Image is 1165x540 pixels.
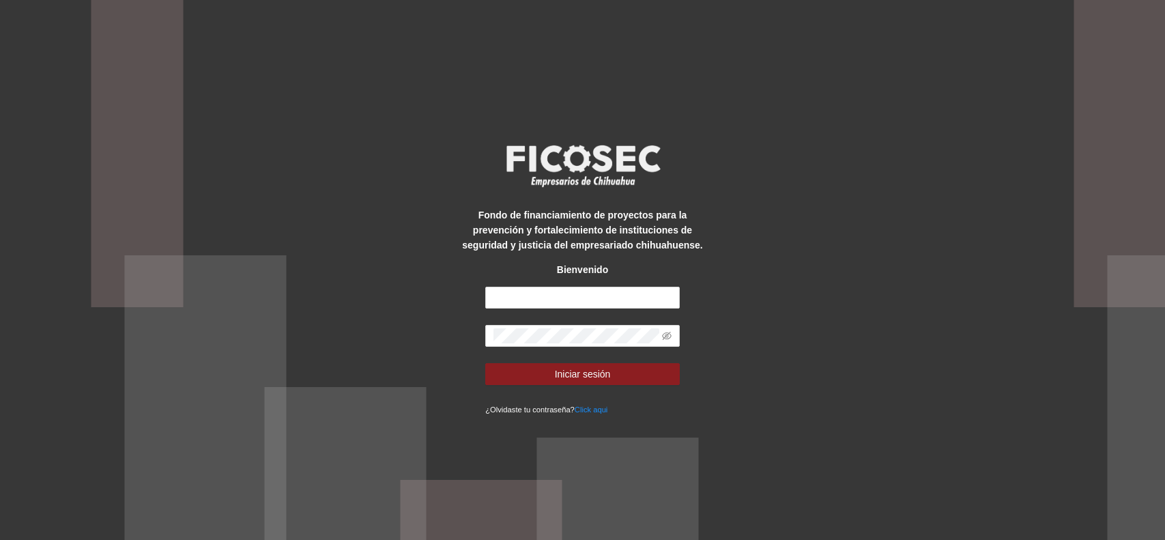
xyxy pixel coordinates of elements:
span: eye-invisible [662,331,672,341]
button: Iniciar sesión [485,363,680,385]
strong: Bienvenido [557,264,608,275]
strong: Fondo de financiamiento de proyectos para la prevención y fortalecimiento de instituciones de seg... [462,210,702,251]
small: ¿Olvidaste tu contraseña? [485,406,607,414]
img: logo [498,141,668,191]
span: Iniciar sesión [555,367,611,382]
a: Click aqui [575,406,608,414]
